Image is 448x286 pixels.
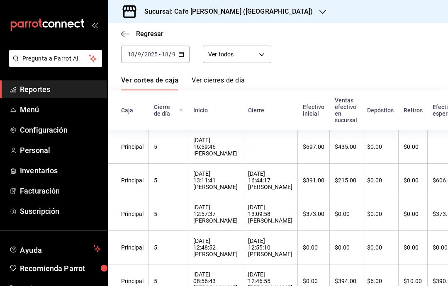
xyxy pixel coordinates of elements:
[335,177,357,184] div: $215.00
[154,104,183,117] div: Cierre de día
[303,211,324,217] div: $373.00
[20,206,101,217] span: Suscripción
[121,211,144,217] div: Principal
[193,238,238,257] div: [DATE] 12:48:52 [PERSON_NAME]
[20,124,101,136] span: Configuración
[121,107,144,114] div: Caja
[193,137,238,157] div: [DATE] 16:59:46 [PERSON_NAME]
[367,211,393,217] div: $0.00
[121,244,144,251] div: Principal
[248,238,292,257] div: [DATE] 12:55:10 [PERSON_NAME]
[20,263,101,274] span: Recomienda Parrot
[303,177,324,184] div: $391.00
[367,107,394,114] div: Depósitos
[154,211,183,217] div: 5
[20,244,90,254] span: Ayuda
[6,60,102,69] a: Pregunta a Parrot AI
[404,143,422,150] div: $0.00
[404,107,423,114] div: Retiros
[154,143,183,150] div: 5
[121,177,144,184] div: Principal
[121,278,144,284] div: Principal
[404,244,422,251] div: $0.00
[248,143,292,150] div: -
[367,143,393,150] div: $0.00
[91,22,98,28] button: open_drawer_menu
[141,51,144,58] span: /
[20,165,101,176] span: Inventarios
[20,84,101,95] span: Reportes
[303,143,324,150] div: $697.00
[159,51,161,58] span: -
[192,76,245,90] a: Ver cierres de día
[367,278,393,284] div: $6.00
[193,107,238,114] div: Inicio
[135,51,137,58] span: /
[193,204,238,224] div: [DATE] 12:57:37 [PERSON_NAME]
[22,54,89,63] span: Pregunta a Parrot AI
[335,244,357,251] div: $0.00
[248,170,292,190] div: [DATE] 16:44:17 [PERSON_NAME]
[248,204,292,224] div: [DATE] 13:09:58 [PERSON_NAME]
[20,145,101,156] span: Personal
[121,76,245,90] div: navigation tabs
[193,170,238,190] div: [DATE] 13:11:41 [PERSON_NAME]
[154,177,183,184] div: 5
[335,278,357,284] div: $394.00
[335,97,357,124] div: Ventas efectivo en sucursal
[154,244,183,251] div: 5
[121,76,178,90] a: Ver cortes de caja
[303,104,325,117] div: Efectivo inicial
[154,278,183,284] div: 5
[404,211,422,217] div: $0.00
[303,244,324,251] div: $0.00
[138,7,313,17] h3: Sucursal: Cafe [PERSON_NAME] ([GEOGRAPHIC_DATA])
[20,185,101,196] span: Facturación
[9,50,102,67] button: Pregunta a Parrot AI
[248,107,293,114] div: Cierre
[179,107,183,114] svg: El número de cierre de día es consecutivo y consolida todos los cortes de caja previos en un únic...
[169,51,171,58] span: /
[144,51,158,58] input: ----
[367,177,393,184] div: $0.00
[127,51,135,58] input: --
[335,211,357,217] div: $0.00
[121,143,144,150] div: Principal
[404,278,422,284] div: $10.00
[203,46,271,63] div: Ver todos
[367,244,393,251] div: $0.00
[172,51,176,58] input: --
[161,51,169,58] input: --
[303,278,324,284] div: $0.00
[136,30,163,38] span: Regresar
[20,104,101,115] span: Menú
[137,51,141,58] input: --
[121,30,163,38] button: Regresar
[404,177,422,184] div: $0.00
[335,143,357,150] div: $435.00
